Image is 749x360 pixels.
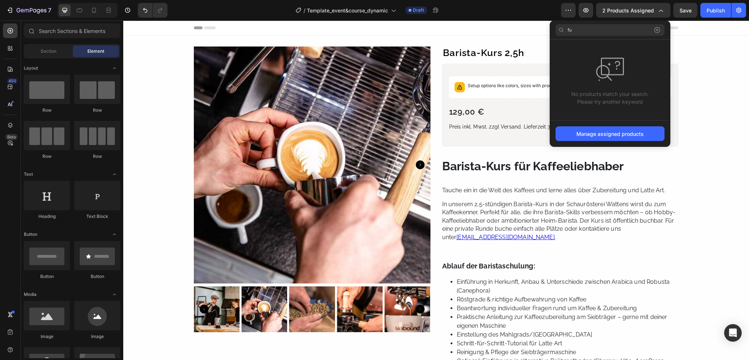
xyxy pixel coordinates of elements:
[576,130,644,138] div: Manage assigned products
[334,310,556,319] li: Einstellung des Mahlgrads/[GEOGRAPHIC_DATA]
[571,90,649,105] p: No products match your search. Please try another keyword
[319,180,556,221] p: In unserem 2,5-stündigen Barista-Kurs in der Schaurösterei Wattens wirst du zum Kaffeekenner. Per...
[724,324,742,342] div: Open Intercom Messenger
[87,48,104,55] span: Element
[24,231,37,238] span: Button
[74,107,120,114] div: Row
[5,134,18,140] div: Beta
[24,23,120,38] input: Search Sections & Elements
[24,333,70,340] div: Image
[3,3,54,18] button: 7
[123,21,749,360] iframe: Design area
[680,7,692,14] span: Save
[24,107,70,114] div: Row
[334,336,556,354] li: Optional: Einführung in alternative Brühmethoden (Chemex, V60, AeroPress, Espressokocher)
[24,213,70,220] div: Heading
[493,62,513,68] span: sync data
[453,62,486,68] span: Add new variant
[293,140,301,149] button: Carousel Next Arrow
[325,102,549,111] div: Preis inkl. Mwst. zzgl Versand. Lieferzeit 3-5 Tage
[319,166,556,174] p: Tauche ein in die Welt des Kaffees und lerne alles über Zubereitung und Latte Art.
[76,284,85,293] button: Carousel Back Arrow
[707,7,725,14] div: Publish
[307,7,388,14] span: Template_event&course_dynamic
[48,6,51,15] p: 7
[109,168,120,180] span: Toggle open
[700,3,731,18] button: Publish
[109,289,120,300] span: Toggle open
[345,62,513,69] p: Setup options like colors, sizes with product variant.
[334,257,556,275] li: Einführung in Herkunft, Anbau & Unterschiede zwischen Arabica und Robusta (Canephora)
[673,3,697,18] button: Save
[413,7,424,14] span: Draft
[293,284,301,293] button: Carousel Next Arrow
[334,327,556,336] li: Reinigung & Pflege der Siebträgermaschine
[319,26,556,39] h1: Barista-Kurs 2,5h
[334,292,556,310] li: Praktische Anleitung zur Kaffeezubereitung am Siebträger – gerne mit deiner eigenen Maschine
[41,48,56,55] span: Section
[319,138,556,154] h1: Barista-Kurs für Kaffeeliebhaber
[325,85,549,97] div: 129,00 €
[74,273,120,280] div: Button
[24,291,37,298] span: Media
[486,62,513,68] span: or
[74,213,120,220] div: Text Block
[74,153,120,160] div: Row
[138,3,168,18] div: Undo/Redo
[556,126,665,141] button: Manage assigned products
[556,24,665,36] input: Search Assigned Product
[334,283,556,292] li: Beantwortung individueller Fragen rund um Kaffee & Zubereitung
[334,319,556,327] li: Schritt-für-Schritt-Tutorial für Latte Art
[602,7,654,14] span: 2 products assigned
[24,153,70,160] div: Row
[304,7,305,14] span: /
[24,171,33,178] span: Text
[24,273,70,280] div: Button
[333,213,431,220] a: [EMAIL_ADDRESS][DOMAIN_NAME]
[334,275,556,283] li: Röstgrade & richtige Aufbewahrung von Kaffee
[596,3,670,18] button: 2 products assigned
[109,229,120,240] span: Toggle open
[24,65,38,71] span: Layout
[74,333,120,340] div: Image
[7,78,18,84] div: 450
[319,241,556,250] h3: Ablauf der Baristaschulung:
[109,62,120,74] span: Toggle open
